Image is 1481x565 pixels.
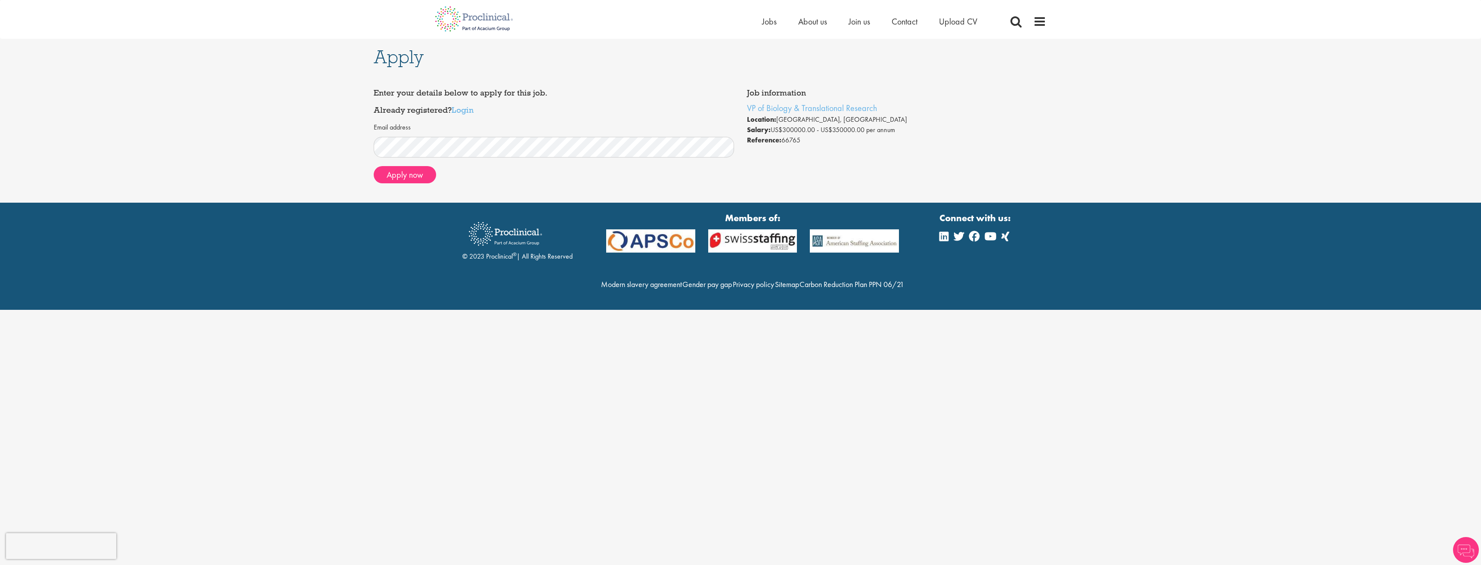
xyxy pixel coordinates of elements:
[747,114,1108,125] li: [GEOGRAPHIC_DATA], [GEOGRAPHIC_DATA]
[892,16,917,27] a: Contact
[600,229,702,253] img: APSCo
[747,125,771,134] strong: Salary:
[374,166,436,183] button: Apply now
[601,279,682,289] a: Modern slavery agreement
[702,229,804,253] img: APSCo
[747,102,877,114] a: VP of Biology & Translational Research
[939,16,977,27] a: Upload CV
[747,135,1108,145] li: 66765
[939,211,1013,225] strong: Connect with us:
[798,16,827,27] a: About us
[775,279,799,289] a: Sitemap
[747,115,776,124] strong: Location:
[606,211,899,225] strong: Members of:
[682,279,732,289] a: Gender pay gap
[452,105,474,115] a: Login
[374,123,411,133] label: Email address
[747,136,781,145] strong: Reference:
[462,216,548,252] img: Proclinical Recruitment
[747,125,1108,135] li: US$300000.00 - US$350000.00 per annum
[733,279,774,289] a: Privacy policy
[374,45,424,68] span: Apply
[513,251,517,258] sup: ®
[6,533,116,559] iframe: reCAPTCHA
[374,89,734,114] h4: Enter your details below to apply for this job. Already registered?
[762,16,777,27] a: Jobs
[803,229,905,253] img: APSCo
[462,216,573,262] div: © 2023 Proclinical | All Rights Reserved
[1453,537,1479,563] img: Chatbot
[747,89,1108,97] h4: Job information
[849,16,870,27] a: Join us
[799,279,904,289] a: Carbon Reduction Plan PPN 06/21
